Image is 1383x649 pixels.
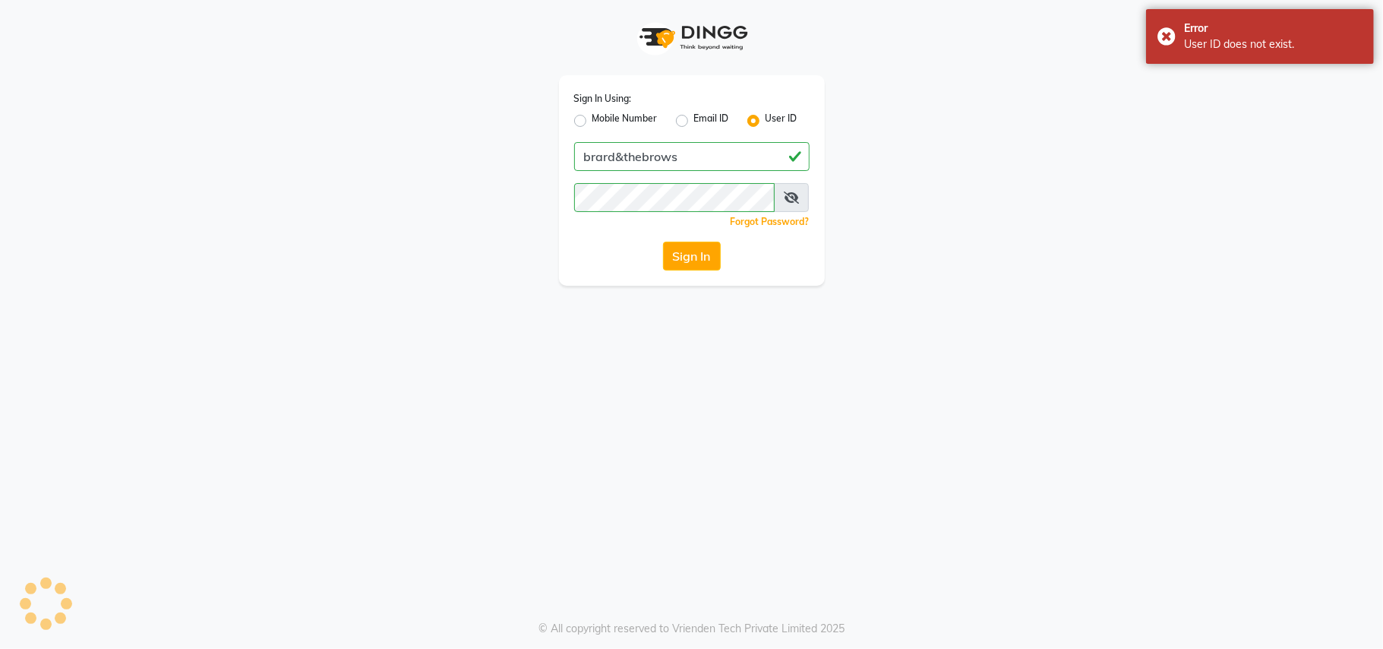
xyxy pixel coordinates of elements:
div: Error [1184,21,1362,36]
div: User ID does not exist. [1184,36,1362,52]
label: Mobile Number [592,112,658,130]
input: Username [574,142,810,171]
label: Email ID [694,112,729,130]
button: Sign In [663,242,721,271]
label: Sign In Using: [574,92,632,106]
input: Username [574,183,775,212]
a: Forgot Password? [731,216,810,227]
img: logo1.svg [631,15,753,60]
label: User ID [766,112,797,130]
